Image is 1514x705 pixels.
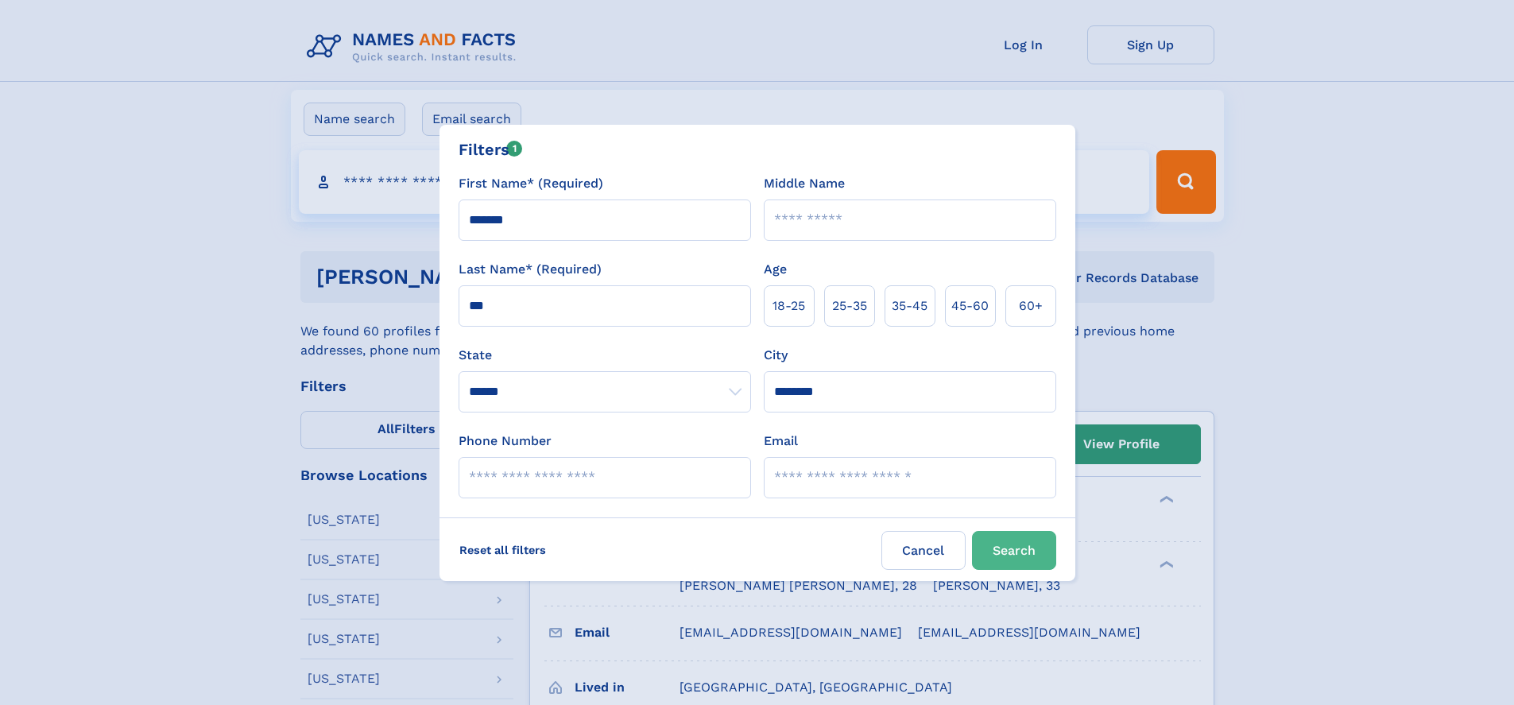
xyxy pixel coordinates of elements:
[1019,296,1043,316] span: 60+
[951,296,989,316] span: 45‑60
[459,260,602,279] label: Last Name* (Required)
[892,296,927,316] span: 35‑45
[832,296,867,316] span: 25‑35
[459,432,552,451] label: Phone Number
[972,531,1056,570] button: Search
[881,531,966,570] label: Cancel
[764,346,788,365] label: City
[459,138,523,161] div: Filters
[772,296,805,316] span: 18‑25
[459,174,603,193] label: First Name* (Required)
[764,432,798,451] label: Email
[459,346,751,365] label: State
[449,531,556,569] label: Reset all filters
[764,260,787,279] label: Age
[764,174,845,193] label: Middle Name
